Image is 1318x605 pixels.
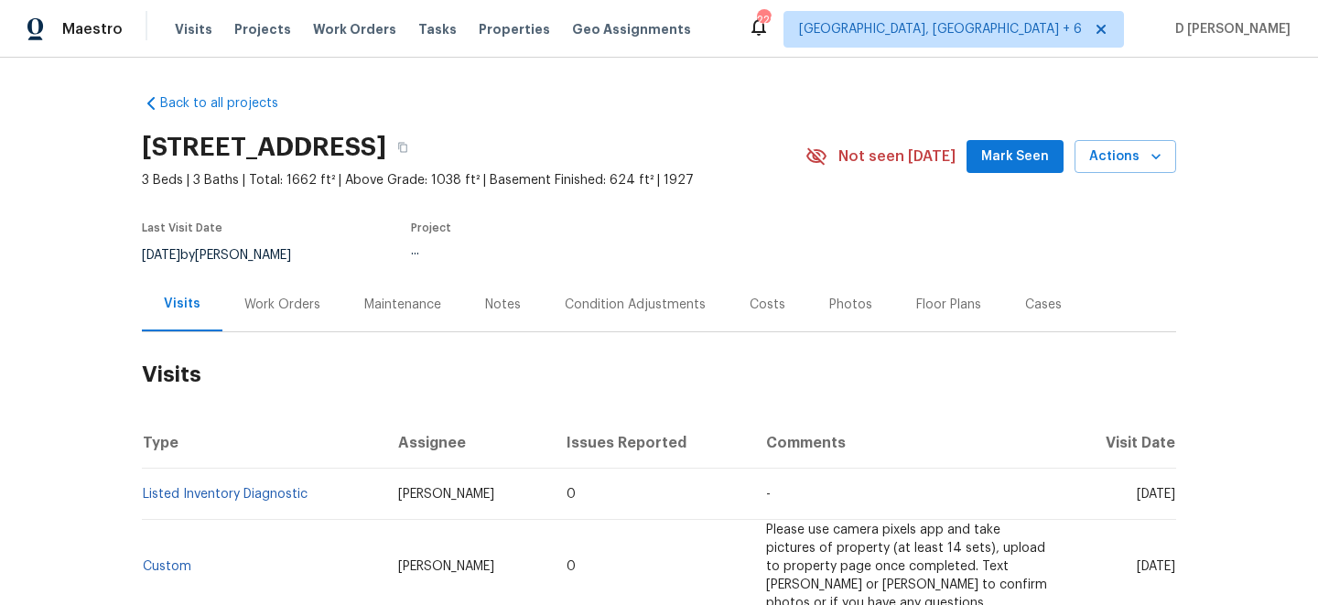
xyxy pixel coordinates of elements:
a: Listed Inventory Diagnostic [143,488,308,501]
div: by [PERSON_NAME] [142,244,313,266]
h2: Visits [142,332,1176,417]
span: Geo Assignments [572,20,691,38]
span: D [PERSON_NAME] [1168,20,1291,38]
span: Project [411,222,451,233]
span: 0 [567,488,576,501]
span: [DATE] [142,249,180,262]
span: Tasks [418,23,457,36]
div: Condition Adjustments [565,296,706,314]
span: Actions [1089,146,1161,168]
div: Notes [485,296,521,314]
th: Visit Date [1062,417,1176,469]
span: Properties [479,20,550,38]
span: - [766,488,771,501]
span: Projects [234,20,291,38]
div: Visits [164,295,200,313]
span: Maestro [62,20,123,38]
div: Photos [829,296,872,314]
span: [DATE] [1137,488,1175,501]
span: [DATE] [1137,560,1175,573]
th: Type [142,417,384,469]
div: Maintenance [364,296,441,314]
span: Work Orders [313,20,396,38]
span: 3 Beds | 3 Baths | Total: 1662 ft² | Above Grade: 1038 ft² | Basement Finished: 624 ft² | 1927 [142,171,805,189]
span: [PERSON_NAME] [398,488,494,501]
div: Cases [1025,296,1062,314]
h2: [STREET_ADDRESS] [142,138,386,157]
span: 0 [567,560,576,573]
span: Visits [175,20,212,38]
a: Custom [143,560,191,573]
span: Mark Seen [981,146,1049,168]
div: Floor Plans [916,296,981,314]
span: Last Visit Date [142,222,222,233]
button: Copy Address [386,131,419,164]
th: Issues Reported [552,417,752,469]
div: 229 [757,11,770,29]
div: Costs [750,296,785,314]
span: Not seen [DATE] [838,147,956,166]
div: Work Orders [244,296,320,314]
button: Mark Seen [967,140,1064,174]
span: [PERSON_NAME] [398,560,494,573]
div: ... [411,244,762,257]
button: Actions [1075,140,1176,174]
th: Assignee [384,417,552,469]
a: Back to all projects [142,94,318,113]
span: [GEOGRAPHIC_DATA], [GEOGRAPHIC_DATA] + 6 [799,20,1082,38]
th: Comments [751,417,1062,469]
